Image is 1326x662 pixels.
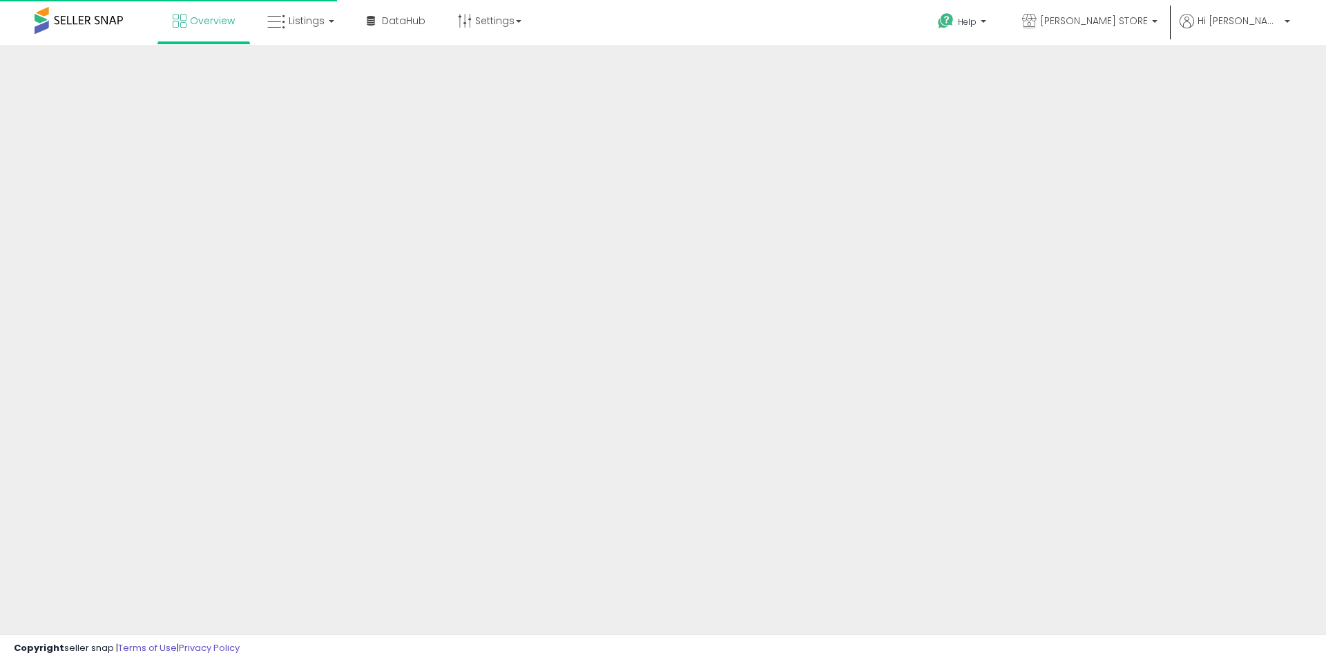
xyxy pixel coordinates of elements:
span: DataHub [382,14,425,28]
span: Overview [190,14,235,28]
span: Hi [PERSON_NAME] [1198,14,1280,28]
i: Get Help [937,12,954,30]
span: Help [958,16,977,28]
span: Listings [289,14,325,28]
a: Hi [PERSON_NAME] [1180,14,1290,45]
span: [PERSON_NAME] STORE [1040,14,1148,28]
a: Help [927,2,1000,45]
